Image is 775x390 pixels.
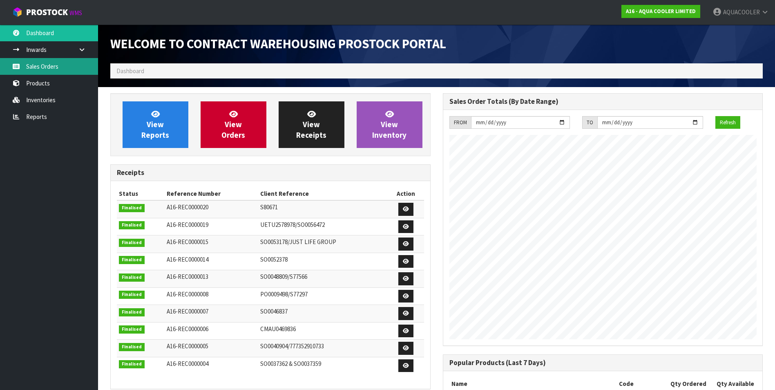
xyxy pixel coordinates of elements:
[12,7,22,17] img: cube-alt.png
[626,8,696,15] strong: A16 - AQUA COOLER LIMITED
[119,343,145,351] span: Finalised
[167,238,208,246] span: A16-REC0000015
[119,291,145,299] span: Finalised
[279,101,344,148] a: ViewReceipts
[260,360,321,368] span: SO0037362 & SO0037359
[260,290,308,298] span: PO0009498/S77297
[260,256,288,263] span: SO0052378
[260,325,296,333] span: CMAU0469836
[119,221,145,229] span: Finalised
[119,204,145,212] span: Finalised
[582,116,597,129] div: TO
[123,101,188,148] a: ViewReports
[119,325,145,334] span: Finalised
[296,109,326,140] span: View Receipts
[165,187,258,200] th: Reference Number
[167,221,208,229] span: A16-REC0000019
[69,9,82,17] small: WMS
[372,109,406,140] span: View Inventory
[119,256,145,264] span: Finalised
[167,342,208,350] span: A16-REC0000005
[260,203,278,211] span: S80671
[260,238,336,246] span: SO0053178/JUST LIFE GROUP
[388,187,424,200] th: Action
[201,101,266,148] a: ViewOrders
[258,187,387,200] th: Client Reference
[357,101,422,148] a: ViewInventory
[167,203,208,211] span: A16-REC0000020
[26,7,68,18] span: ProStock
[117,169,424,177] h3: Receipts
[119,239,145,247] span: Finalised
[723,8,760,16] span: AQUACOOLER
[141,109,169,140] span: View Reports
[221,109,245,140] span: View Orders
[110,36,446,52] span: Welcome to Contract Warehousing ProStock Portal
[119,273,145,282] span: Finalised
[260,307,288,315] span: SO0046837
[116,67,144,75] span: Dashboard
[260,221,325,229] span: UETU2578978/SO0056472
[117,187,165,200] th: Status
[715,116,740,129] button: Refresh
[119,308,145,316] span: Finalised
[260,342,324,350] span: SO0040904/777352910733
[119,360,145,368] span: Finalised
[449,359,757,367] h3: Popular Products (Last 7 Days)
[167,307,208,315] span: A16-REC0000007
[449,116,471,129] div: FROM
[167,290,208,298] span: A16-REC0000008
[167,256,208,263] span: A16-REC0000014
[167,273,208,280] span: A16-REC0000013
[167,325,208,333] span: A16-REC0000006
[449,98,757,105] h3: Sales Order Totals (By Date Range)
[260,273,307,280] span: SO0048809/S77566
[167,360,208,368] span: A16-REC0000004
